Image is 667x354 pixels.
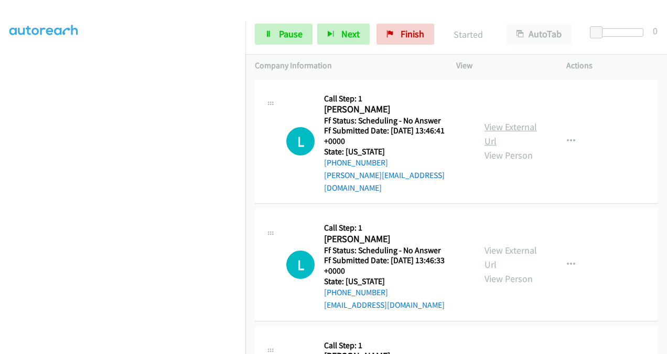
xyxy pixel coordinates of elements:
[324,245,466,256] h5: Ff Status: Scheduling - No Answer
[485,273,533,285] a: View Person
[376,24,434,45] a: Finish
[595,28,643,37] div: Delay between calls (in seconds)
[324,233,462,245] h2: [PERSON_NAME]
[324,287,388,297] a: [PHONE_NUMBER]
[324,93,466,104] h5: Call Step: 1
[324,116,466,126] h5: Ff Status: Scheduling - No Answer
[341,28,360,40] span: Next
[324,147,466,157] h5: State: [US_STATE]
[324,126,466,146] h5: Ff Submitted Date: [DATE] 13:46:41 +0000
[324,255,466,276] h5: Ff Submitted Date: [DATE] 13:46:33 +0000
[324,158,388,168] a: [PHONE_NUMBER]
[255,24,313,45] a: Pause
[456,59,547,72] p: View
[485,244,537,270] a: View External Url
[653,24,658,38] div: 0
[317,24,370,45] button: Next
[401,28,424,40] span: Finish
[485,149,533,161] a: View Person
[286,127,315,155] div: The call is yet to be attempted
[286,127,315,155] h1: L
[448,27,488,41] p: Started
[286,251,315,279] div: The call is yet to be attempted
[566,59,658,72] p: Actions
[279,28,303,40] span: Pause
[324,276,466,287] h5: State: [US_STATE]
[324,300,445,310] a: [EMAIL_ADDRESS][DOMAIN_NAME]
[507,24,572,45] button: AutoTab
[485,121,537,147] a: View External Url
[286,251,315,279] h1: L
[324,223,466,233] h5: Call Step: 1
[324,340,466,351] h5: Call Step: 1
[324,170,445,193] a: [PERSON_NAME][EMAIL_ADDRESS][DOMAIN_NAME]
[324,103,462,116] h2: [PERSON_NAME]
[255,59,437,72] p: Company Information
